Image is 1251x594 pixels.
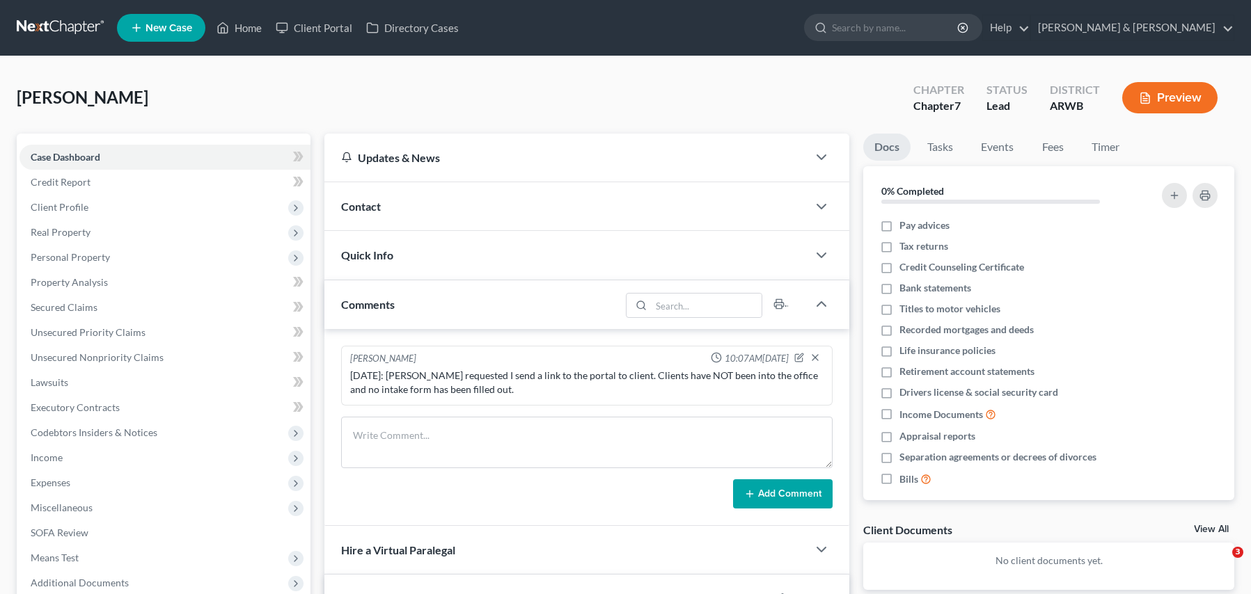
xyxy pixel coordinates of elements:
[899,302,1000,316] span: Titles to motor vehicles
[31,552,79,563] span: Means Test
[350,369,824,396] div: [DATE]: [PERSON_NAME] requested I send a link to the portal to client. Clients have NOT been into...
[899,323,1034,337] span: Recorded mortgages and deeds
[899,344,996,358] span: Life insurance policies
[31,527,88,538] span: SOFA Review
[733,479,833,508] button: Add Comment
[31,151,100,163] span: Case Dashboard
[874,554,1223,568] p: No client documents yet.
[1204,547,1237,580] iframe: Intercom live chat
[954,99,961,112] span: 7
[19,370,310,395] a: Lawsuits
[899,408,983,422] span: Income Documents
[1030,134,1075,161] a: Fees
[725,352,789,365] span: 10:07AM[DATE]
[913,98,964,114] div: Chapter
[899,450,1096,464] span: Separation agreements or decrees of divorces
[31,176,91,188] span: Credit Report
[31,501,93,513] span: Miscellaneous
[1050,82,1100,98] div: District
[341,200,381,213] span: Contact
[31,426,157,438] span: Codebtors Insiders & Notices
[19,345,310,370] a: Unsecured Nonpriority Claims
[1031,15,1234,40] a: [PERSON_NAME] & [PERSON_NAME]
[341,150,791,165] div: Updates & News
[145,23,192,33] span: New Case
[19,145,310,170] a: Case Dashboard
[899,385,1058,399] span: Drivers license & social security card
[31,226,91,238] span: Real Property
[832,15,959,40] input: Search by name...
[863,134,911,161] a: Docs
[899,260,1024,274] span: Credit Counseling Certificate
[31,376,68,388] span: Lawsuits
[341,248,393,262] span: Quick Info
[899,364,1034,378] span: Retirement account statements
[31,251,110,263] span: Personal Property
[31,351,164,363] span: Unsecured Nonpriority Claims
[986,98,1028,114] div: Lead
[1080,134,1131,161] a: Timer
[19,270,310,295] a: Property Analysis
[359,15,466,40] a: Directory Cases
[1050,98,1100,114] div: ARWB
[899,239,948,253] span: Tax returns
[1122,82,1218,113] button: Preview
[863,522,952,537] div: Client Documents
[899,472,918,486] span: Bills
[913,82,964,98] div: Chapter
[31,451,63,463] span: Income
[17,87,148,107] span: [PERSON_NAME]
[350,352,416,366] div: [PERSON_NAME]
[31,301,97,313] span: Secured Claims
[899,281,971,295] span: Bank statements
[31,326,145,338] span: Unsecured Priority Claims
[31,276,108,288] span: Property Analysis
[31,476,70,488] span: Expenses
[31,401,120,413] span: Executory Contracts
[1232,547,1243,558] span: 3
[899,218,950,232] span: Pay advices
[210,15,269,40] a: Home
[899,429,975,443] span: Appraisal reports
[652,294,762,317] input: Search...
[269,15,359,40] a: Client Portal
[916,134,964,161] a: Tasks
[341,543,455,556] span: Hire a Virtual Paralegal
[1194,524,1229,534] a: View All
[19,170,310,195] a: Credit Report
[19,520,310,545] a: SOFA Review
[19,320,310,345] a: Unsecured Priority Claims
[970,134,1025,161] a: Events
[341,298,395,311] span: Comments
[31,201,88,213] span: Client Profile
[881,185,944,197] strong: 0% Completed
[31,577,129,588] span: Additional Documents
[983,15,1030,40] a: Help
[19,295,310,320] a: Secured Claims
[19,395,310,420] a: Executory Contracts
[986,82,1028,98] div: Status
